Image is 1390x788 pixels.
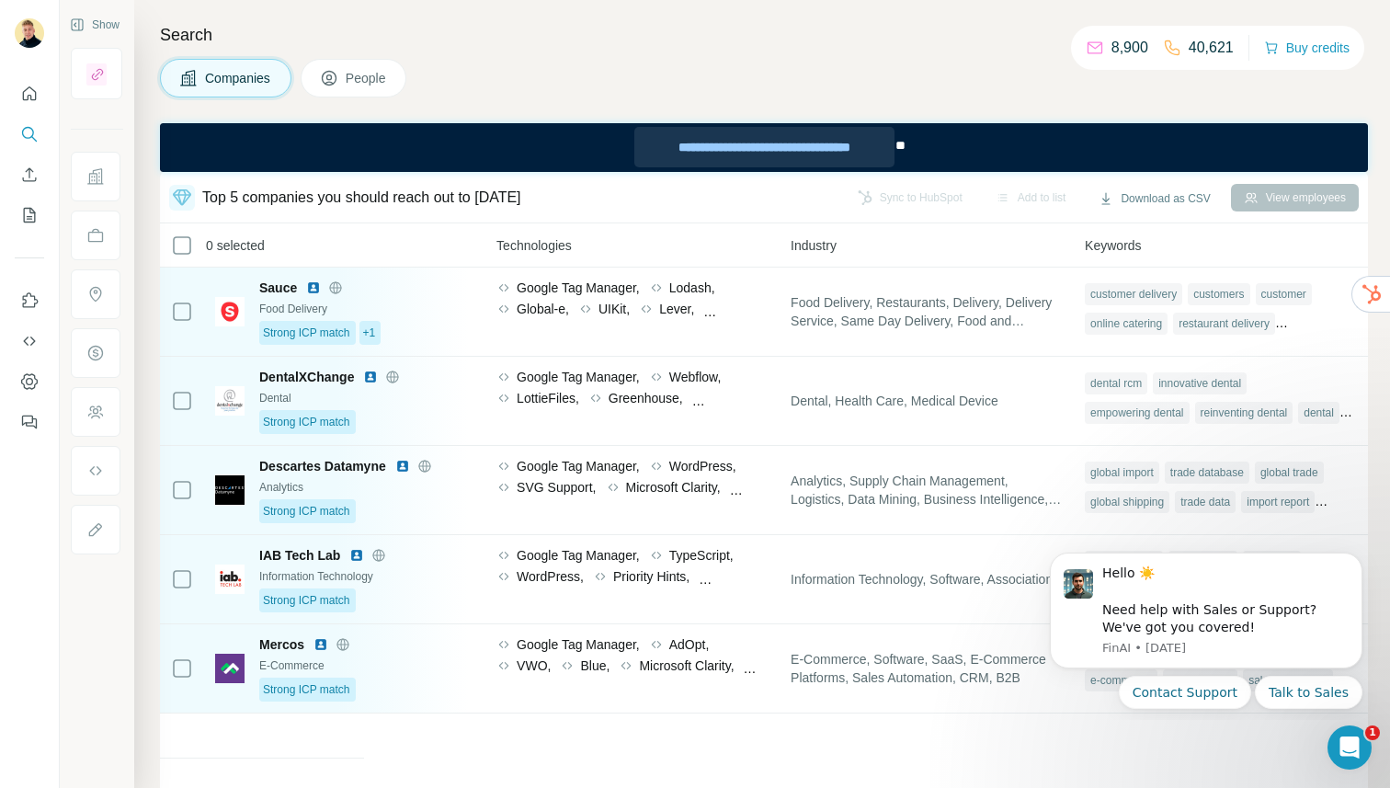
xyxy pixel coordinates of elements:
span: Mercos [259,635,304,654]
span: SVG Support, [517,478,596,497]
div: customers [1188,283,1249,305]
span: VWO, [517,657,551,675]
span: +1 [363,325,376,341]
span: Analytics, Supply Chain Management, Logistics, Data Mining, Business Intelligence, Big Data, Ship... [791,472,1063,508]
img: LinkedIn logo [363,370,378,384]
button: Search [15,118,44,151]
span: Microsoft Clarity, [626,478,721,497]
img: LinkedIn logo [313,637,328,652]
span: People [346,69,388,87]
span: Greenhouse, [609,389,683,407]
span: Food Delivery, Restaurants, Delivery, Delivery Service, Same Day Delivery, Food and Beverage, Cus... [791,293,1063,330]
button: Enrich CSV [15,158,44,191]
div: restaurant delivery [1173,313,1275,335]
span: E-Commerce, Software, SaaS, E-Commerce Platforms, Sales Automation, CRM, B2B [791,650,1063,687]
iframe: Intercom live chat [1327,725,1372,770]
div: reinventing dental [1195,402,1293,424]
div: E-Commerce [259,657,458,674]
img: Logo of Mercos [215,654,245,683]
div: Dental [259,390,458,406]
span: Google Tag Manager, [517,279,640,297]
div: global import [1085,462,1159,484]
img: LinkedIn logo [349,548,364,563]
div: Top 5 companies you should reach out to [DATE] [202,187,521,209]
span: Google Tag Manager, [517,457,640,475]
span: Information Technology, Software, Association [791,570,1053,588]
span: Technologies [496,236,572,255]
span: Microsoft Clarity, [639,657,734,675]
button: Quick start [15,77,44,110]
img: Logo of IAB Tech Lab [215,565,245,594]
span: Blue, [580,657,610,675]
img: LinkedIn logo [395,459,410,474]
span: AdOpt, [669,635,710,654]
span: Industry [791,236,837,255]
div: customer delivery [1085,283,1182,305]
div: global shipping [1085,491,1169,513]
img: Logo of Descartes Datamyne [215,475,245,505]
span: Dental, Health Care, Medical Device [791,392,998,410]
div: dental [1298,402,1339,424]
div: empowering dental [1085,402,1189,424]
iframe: Intercom notifications message [1022,536,1390,720]
button: Use Surfe API [15,325,44,358]
div: Analytics [259,479,458,496]
span: Lever, [659,300,694,318]
span: 1 [1365,725,1380,740]
button: Dashboard [15,365,44,398]
span: Strong ICP match [263,681,350,698]
div: trade database [1165,462,1249,484]
p: 40,621 [1189,37,1234,59]
span: Google Tag Manager, [517,368,640,386]
img: Avatar [15,18,44,48]
span: Keywords [1085,236,1141,255]
div: Food Delivery [259,301,458,317]
img: Logo of DentalXChange [215,386,245,416]
div: trade data [1175,491,1236,513]
button: Buy credits [1264,35,1350,61]
span: Priority Hints, [613,567,689,586]
p: 8,900 [1111,37,1148,59]
div: dental rcm [1085,372,1147,394]
span: Lodash, [669,279,715,297]
span: UIKit, [598,300,630,318]
button: Use Surfe on LinkedIn [15,284,44,317]
img: LinkedIn logo [306,280,321,295]
div: online catering [1085,313,1168,335]
span: WordPress, [517,567,584,586]
span: Descartes Datamyne [259,457,386,475]
span: LottieFiles, [517,389,579,407]
span: DentalXChange [259,368,354,386]
span: Companies [205,69,272,87]
span: Strong ICP match [263,414,350,430]
div: innovative dental [1153,372,1247,394]
span: 0 selected [206,236,265,255]
button: Feedback [15,405,44,439]
div: global trade [1255,462,1324,484]
span: TypeScript, [669,546,734,565]
iframe: Banner [160,123,1368,172]
span: Strong ICP match [263,503,350,520]
span: Strong ICP match [263,592,350,609]
h4: Search [160,22,1368,48]
span: Google Tag Manager, [517,546,640,565]
img: Logo of Sauce [215,297,245,326]
div: customer [1256,283,1312,305]
span: Webflow, [669,368,722,386]
div: import report [1241,491,1315,513]
span: Sauce [259,279,297,297]
span: WordPress, [669,457,736,475]
span: Strong ICP match [263,325,350,341]
div: Information Technology [259,568,458,585]
span: Global-e, [517,300,569,318]
button: Download as CSV [1086,185,1223,212]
